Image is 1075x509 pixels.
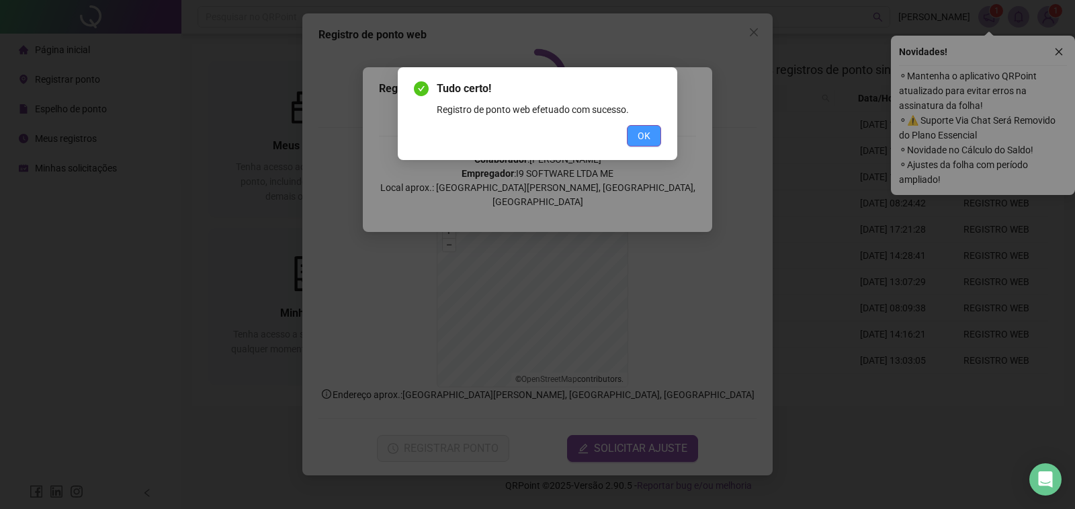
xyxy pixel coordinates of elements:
[1029,463,1062,496] div: Open Intercom Messenger
[437,81,661,97] span: Tudo certo!
[414,81,429,96] span: check-circle
[638,128,650,143] span: OK
[437,102,661,117] div: Registro de ponto web efetuado com sucesso.
[627,125,661,147] button: OK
